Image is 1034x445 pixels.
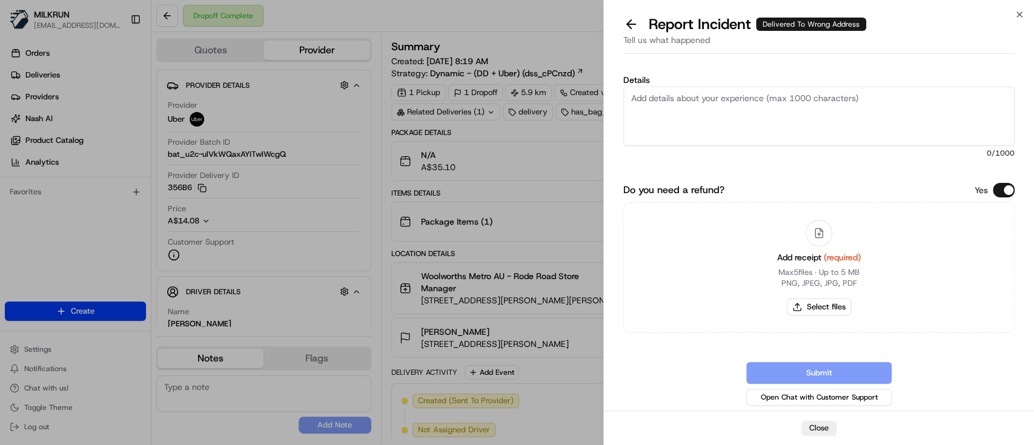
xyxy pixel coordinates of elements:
div: Delivered To Wrong Address [756,18,866,31]
span: (required) [824,252,861,263]
button: Select files [787,298,851,315]
p: Report Incident [649,15,866,34]
p: PNG, JPEG, JPG, PDF [781,278,857,289]
button: Open Chat with Customer Support [746,389,892,406]
span: 0 /1000 [623,148,1015,158]
label: Do you need a refund? [623,183,724,197]
p: Yes [975,184,988,196]
button: Close [801,421,837,435]
span: Add receipt [777,252,861,263]
div: Tell us what happened [623,34,1015,54]
p: Max 5 files ∙ Up to 5 MB [778,267,860,278]
label: Details [623,76,1015,84]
